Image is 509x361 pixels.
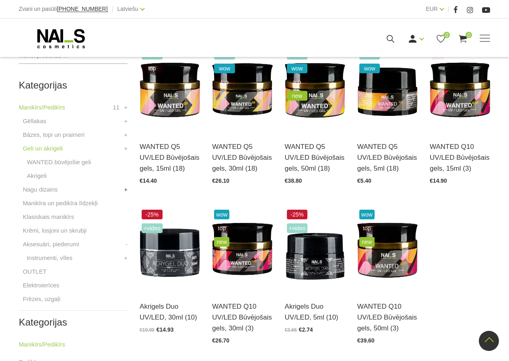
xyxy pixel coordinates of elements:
[430,177,447,184] span: €14.90
[113,103,120,112] span: 11
[443,32,450,38] span: 0
[214,237,229,247] span: new
[140,48,200,131] img: Gels WANTED NAILS cosmetics tehniķu komanda ir radījusi gelu, kas ilgi jau ir katra meistara mekl...
[357,301,418,334] a: WANTED Q10 UV/LED Būvējošais gels, 50ml (3)
[448,4,449,14] span: |
[436,34,446,44] a: 0
[140,208,200,291] img: Kas ir AKRIGELS “DUO GEL” un kādas problēmas tas risina?• Tas apvieno ērti modelējamā akrigela un...
[142,64,163,73] span: top
[359,237,375,247] span: new
[287,64,308,73] span: wow
[357,337,375,344] span: €39.60
[430,48,490,131] img: Gels WANTED NAILS cosmetics tehniķu komanda ir radījusi gelu, kas ilgi jau ir katra meistara mekl...
[23,185,58,194] a: Nagu dizains
[359,223,375,233] span: top
[142,223,163,233] span: +Video
[23,130,84,140] a: Bāzes, topi un praimeri
[212,177,229,184] span: €26.10
[212,48,272,131] img: Gels WANTED NAILS cosmetics tehniķu komanda ir radījusi gelu, kas ilgi jau ir katra meistara mekl...
[140,141,200,174] a: WANTED Q5 UV/LED Būvējošais gels, 15ml (18)
[23,116,46,126] a: Gēllakas
[430,141,490,174] a: WANTED Q10 UV/LED Būvējošais gels, 15ml (3)
[124,103,128,112] a: +
[458,34,468,44] a: 0
[157,326,174,333] span: €14.93
[140,301,200,323] a: Akrigels Duo UV/LED, 30ml (10)
[112,4,113,14] span: |
[19,340,65,349] a: Manikīrs/Pedikīrs
[287,77,308,87] span: top
[23,212,74,222] a: Klasiskais manikīrs
[124,185,128,194] a: +
[57,6,108,12] a: [PHONE_NUMBER]
[214,210,229,219] span: wow
[285,327,297,333] span: €3.65
[140,177,157,184] span: €14.40
[357,48,418,131] img: Gels WANTED NAILS cosmetics tehniķu komanda ir radījusi gelu, kas ilgi jau ir katra meistara mekl...
[124,144,128,153] a: +
[359,64,380,73] span: wow
[142,210,163,219] span: -25%
[426,4,438,14] a: EUR
[27,157,91,167] a: WANTED būvējošie geli
[357,177,371,184] span: €5.40
[23,281,60,290] a: Elektroierīces
[19,80,128,91] h2: Kategorijas
[212,208,272,291] img: Gels WANTED NAILS cosmetics tehniķu komanda ir radījusi gelu, kas ilgi jau ir katra meistara mekl...
[299,326,313,333] span: €2.74
[212,141,272,174] a: WANTED Q5 UV/LED Būvējošais gels, 30ml (18)
[19,4,108,14] div: Zvani un pasūti
[19,317,128,328] h2: Kategorijas
[287,210,308,219] span: -25%
[117,4,138,14] a: Latviešu
[214,64,235,73] span: wow
[287,91,308,101] span: new
[285,301,345,323] a: Akrigels Duo UV/LED, 5ml (10)
[23,198,98,208] a: Manikīra un pedikīra līdzekļi
[124,253,128,263] a: +
[23,226,87,235] a: Krēmi, losjoni un skrubji
[359,210,375,219] span: wow
[19,103,65,112] a: Manikīrs/Pedikīrs
[124,130,128,140] a: +
[27,253,72,263] a: Instrumenti, vīles
[124,116,128,126] a: +
[23,239,79,249] a: Aksesuāri, piederumi
[466,32,472,38] span: 0
[23,144,63,153] a: Geli un akrigeli
[285,208,345,291] img: Kas ir AKRIGELS “DUO GEL” un kādas problēmas tas risina?• Tas apvieno ērti modelējamā akrigela un...
[214,223,229,233] span: top
[285,141,345,174] a: WANTED Q5 UV/LED Būvējošais gels, 50ml (18)
[285,177,302,184] span: €38.80
[285,48,345,131] img: Gels WANTED NAILS cosmetics tehniķu komanda ir radījusi gelu, kas ilgi jau ir katra meistara mekl...
[126,239,128,249] a: -
[23,294,60,304] a: Frēzes, uzgaļi
[357,141,418,174] a: WANTED Q5 UV/LED Būvējošais gels, 5ml (18)
[357,208,418,291] img: Gels WANTED NAILS cosmetics tehniķu komanda ir radījusi gelu, kas ilgi jau ir katra meistara mekl...
[212,337,229,344] span: €26.70
[287,223,308,233] span: +Video
[212,301,272,334] a: WANTED Q10 UV/LED Būvējošais gels, 30ml (3)
[27,171,47,181] a: Akrigeli
[23,267,47,276] a: OUTLET
[140,327,155,333] span: €19.90
[214,77,235,87] span: top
